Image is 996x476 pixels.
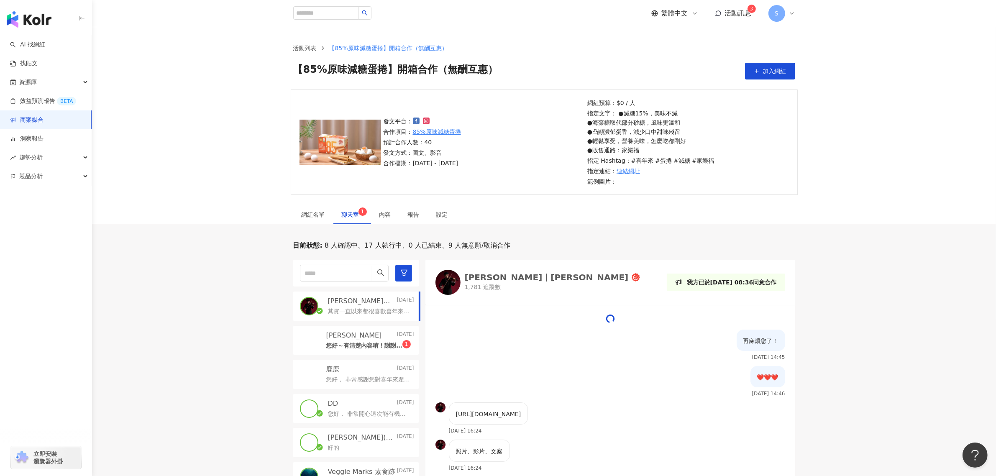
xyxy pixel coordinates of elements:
[673,156,690,165] p: #減糖
[300,331,317,348] img: KOL Avatar
[400,269,408,276] span: filter
[384,159,461,168] p: 合作檔期：[DATE] - [DATE]
[328,399,338,408] p: DD
[7,11,51,28] img: logo
[436,210,448,219] div: 設定
[587,166,714,176] p: 指定連結：
[293,241,323,250] p: 目前狀態 :
[384,117,461,126] p: 發文平台：
[465,273,629,282] div: [PERSON_NAME]｜[PERSON_NAME]
[328,297,395,306] p: [PERSON_NAME]｜[PERSON_NAME]
[10,97,76,105] a: 效益預測報告BETA
[743,336,778,345] p: 再麻煩您了！
[300,366,317,382] img: KOL Avatar
[456,409,521,419] p: [URL][DOMAIN_NAME]
[748,5,756,13] sup: 3
[687,278,777,287] p: 我方已於[DATE] 08:36同意合作
[661,9,688,18] span: 繁體中文
[752,354,785,360] p: [DATE] 14:45
[587,109,714,155] p: 指定文字： ●減糖15%，美味不減 ●海藻糖取代部分砂糖，風味更溫和 ●凸顯濃郁蛋香，減少口中甜味殘留 ●輕鬆享受，營養美味，怎麼吃都剛好 ●販售通路：家樂福
[456,447,503,456] p: 照片、影片、文案
[435,402,446,412] img: KOL Avatar
[326,365,340,374] p: 鹿鹿
[745,63,795,79] button: 加入網紅
[13,451,30,464] img: chrome extension
[329,45,448,51] span: 【85%原味減糖蛋捲】開箱合作（無酬互惠）
[326,376,411,384] p: 您好， 非常感謝您對喜年來產品的支持與喜愛！經評估後，認為您的形象及發佈內容符合減糖蛋捲的產品訴求，有意願與您進行進一步的合作。 然而在確認合作前，想先與您確認是否知道此次合作為「無酬互惠」的呢...
[301,400,317,417] img: KOL Avatar
[384,127,461,136] p: 合作項目：
[435,270,461,295] img: KOL Avatar
[397,331,414,340] p: [DATE]
[465,283,640,292] p: 1,781 追蹤數
[358,207,367,216] sup: 1
[750,6,753,12] span: 3
[19,148,43,167] span: 趨勢分析
[326,342,402,350] p: 您好～有清楚內容唷！謝謝您～
[301,434,317,451] img: KOL Avatar
[763,68,786,74] span: 加入網紅
[10,155,16,161] span: rise
[362,10,368,16] span: search
[408,210,420,219] div: 報告
[413,127,461,136] a: 85%原味減糖蛋捲
[692,156,714,165] p: #家樂福
[326,331,382,340] p: [PERSON_NAME]
[397,399,414,408] p: [DATE]
[293,63,498,79] span: 【85%原味減糖蛋捲】開箱合作（無酬互惠）
[384,138,461,147] p: 預計合作人數：40
[397,297,414,306] p: [DATE]
[397,433,414,442] p: [DATE]
[10,135,44,143] a: 洞察報告
[587,98,714,107] p: 網紅預算：$0 / 人
[631,156,654,165] p: #喜年來
[757,373,778,382] p: ❤️❤️❤️
[33,450,63,465] span: 立即安裝 瀏覽器外掛
[302,210,325,219] div: 網紅名單
[752,391,785,397] p: [DATE] 14:46
[328,307,411,316] p: 其實一直以來都很喜歡喜年來你們家的蛋捲～很期待日後都能互惠合作～：）
[435,440,446,450] img: KOL Avatar
[377,269,384,276] span: search
[402,340,411,348] sup: 1
[328,410,411,418] p: 您好， 非常開心這次能有機會與您合作，為安排商品寄送事宜，需再麻煩您協助確認以下資訊： 1. 收件人姓名：[PERSON_NAME]2. 收件人電話：[PHONE_NUMBER] 3. 收件人地...
[655,156,672,165] p: #蛋捲
[617,166,640,176] a: 連結網址
[10,59,38,68] a: 找貼文
[384,148,461,157] p: 發文方式：圖文、影音
[449,428,482,434] p: [DATE] 16:24
[19,167,43,186] span: 競品分析
[725,9,752,17] span: 活動訊息
[587,177,714,186] p: 範例圖片：
[10,41,45,49] a: searchAI 找網紅
[323,241,511,250] span: 8 人確認中、17 人執行中、0 人已結束、9 人無意願/取消合作
[435,270,640,295] a: KOL Avatar[PERSON_NAME]｜[PERSON_NAME]1,781 追蹤數
[361,209,364,215] span: 1
[587,156,714,165] p: 指定 Hashtag：
[775,9,778,18] span: S
[328,444,340,452] p: 好的
[963,443,988,468] iframe: Help Scout Beacon - Open
[405,341,408,347] span: 1
[379,210,391,219] div: 內容
[328,433,395,442] p: [PERSON_NAME](๑❛ᴗ❛๑)۶
[300,120,381,165] img: 85%原味減糖蛋捲
[10,116,44,124] a: 商案媒合
[19,73,37,92] span: 資源庫
[11,446,81,469] a: chrome extension立即安裝 瀏覽器外掛
[301,298,317,315] img: KOL Avatar
[292,44,318,53] a: 活動列表
[397,365,414,374] p: [DATE]
[449,465,482,471] p: [DATE] 16:24
[342,212,363,218] span: 聊天室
